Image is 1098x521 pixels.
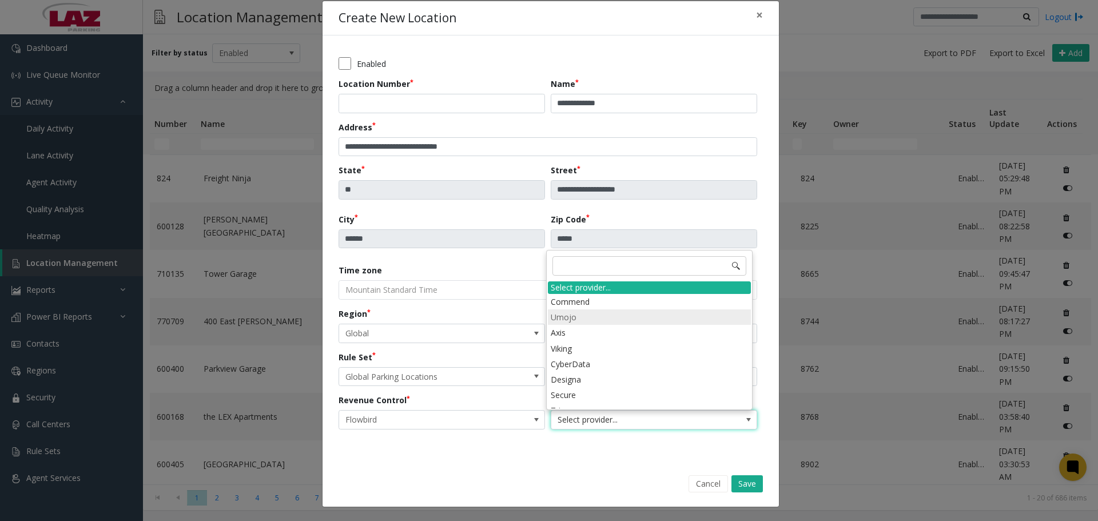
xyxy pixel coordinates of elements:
[548,281,751,294] div: Select provider...
[339,213,358,225] label: City
[357,58,386,70] label: Enabled
[339,351,376,363] label: Rule Set
[339,164,365,176] label: State
[548,341,751,356] li: Viking
[548,356,751,372] li: CyberData
[339,411,503,429] span: Flowbird
[551,411,715,429] span: Select provider...
[551,213,590,225] label: Zip Code
[339,394,410,406] label: Revenue Control
[339,284,757,295] app-dropdown: The timezone is automatically set based on the address and cannot be edited.
[339,368,503,386] span: Global Parking Locations
[548,403,751,418] li: Trigon
[339,264,382,276] label: Time zone
[551,164,580,176] label: Street
[548,294,751,309] li: Commend
[548,372,751,387] li: Designa
[731,475,763,492] button: Save
[689,475,728,492] button: Cancel
[339,78,413,90] label: Location Number
[551,78,579,90] label: Name
[339,308,371,320] label: Region
[548,309,751,325] li: Umojo
[339,324,503,343] span: Global
[339,121,376,133] label: Address
[548,387,751,403] li: Secure
[548,325,751,340] li: Axis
